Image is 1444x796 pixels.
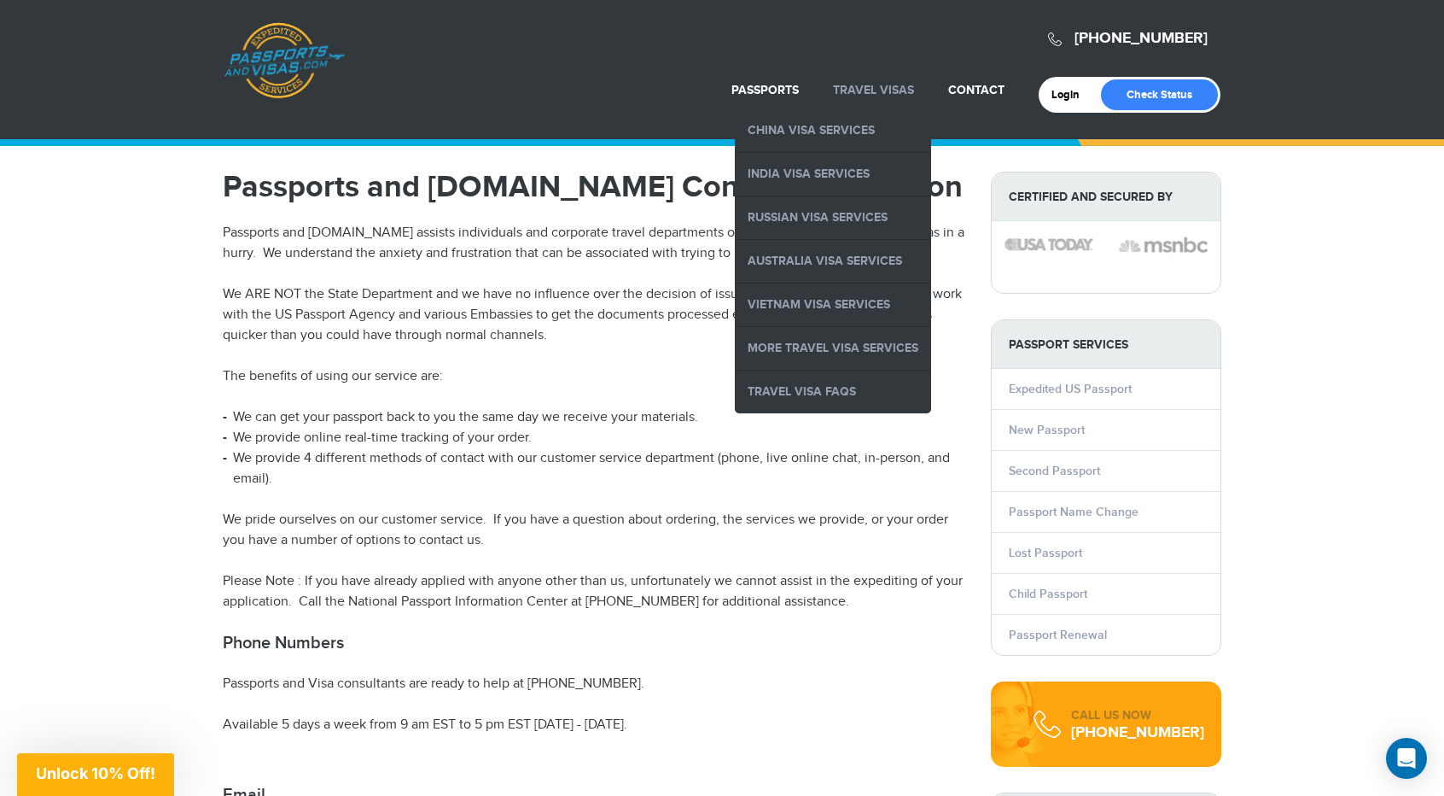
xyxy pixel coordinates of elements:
[36,764,155,782] span: Unlock 10% Off!
[223,674,965,694] p: Passports and Visa consultants are ready to help at [PHONE_NUMBER].
[1009,587,1087,601] a: Child Passport
[1386,738,1427,779] div: Open Intercom Messenger
[17,753,174,796] div: Unlock 10% Off!
[735,284,931,326] a: Vietnam Visa Services
[1004,238,1093,250] img: image description
[833,83,914,97] a: Travel Visas
[223,448,965,489] li: We provide 4 different methods of contact with our customer service department (phone, live onlin...
[1009,505,1138,519] a: Passport Name Change
[223,510,965,551] p: We pride ourselves on our customer service. If you have a question about ordering, the services w...
[223,172,965,202] h1: Passports and [DOMAIN_NAME] Contact Information
[223,366,965,387] p: The benefits of using our service are:
[735,371,931,413] a: Travel Visa FAQs
[1009,464,1100,478] a: Second Passport
[223,284,965,346] p: We ARE NOT the State Department and we have no influence over the decision of issuance of a passp...
[735,109,931,152] a: China Visa Services
[731,83,799,97] a: Passports
[1009,628,1107,642] a: Passport Renewal
[223,715,965,735] p: Available 5 days a week from 9 am EST to 5 pm EST [DATE] - [DATE].
[735,196,931,239] a: Russian Visa Services
[1071,707,1204,724] div: CALL US NOW
[1071,724,1204,741] div: [PHONE_NUMBER]
[223,633,965,653] h2: Phone Numbers
[735,327,931,370] a: More Travel Visa Services
[1009,423,1085,437] a: New Passport
[735,153,931,196] a: India Visa Services
[948,83,1004,97] a: Contact
[224,22,345,99] a: Passports & [DOMAIN_NAME]
[223,571,965,612] p: Please Note : If you have already applied with anyone other than us, unfortunately we cannot assi...
[735,240,931,283] a: Australia Visa Services
[1009,546,1082,560] a: Lost Passport
[1101,79,1218,110] a: Check Status
[1119,235,1208,255] img: image description
[1051,88,1092,102] a: Login
[1009,382,1132,396] a: Expedited US Passport
[1074,29,1208,48] a: [PHONE_NUMBER]
[992,320,1220,369] strong: PASSPORT SERVICES
[223,223,965,264] p: Passports and [DOMAIN_NAME] assists individuals and corporate travel departments obtain US Passpo...
[223,407,965,428] li: We can get your passport back to you the same day we receive your materials.
[992,173,1220,221] strong: Certified and Secured by
[223,428,965,448] li: We provide online real-time tracking of your order.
